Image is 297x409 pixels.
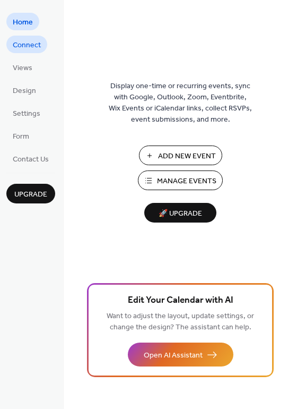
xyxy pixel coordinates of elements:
span: Display one-time or recurring events, sync with Google, Outlook, Zoom, Eventbrite, Wix Events or ... [109,81,252,125]
span: Add New Event [158,151,216,162]
a: Connect [6,36,47,53]
span: Settings [13,108,40,120]
span: Contact Us [13,154,49,165]
button: Manage Events [138,171,223,190]
span: Upgrade [14,189,47,200]
span: Want to adjust the layout, update settings, or change the design? The assistant can help. [107,309,254,335]
span: Connect [13,40,41,51]
span: Edit Your Calendar with AI [128,293,233,308]
button: Upgrade [6,184,55,203]
span: Design [13,86,36,97]
a: Form [6,127,36,144]
span: Open AI Assistant [144,350,203,361]
span: Manage Events [157,176,216,187]
button: Open AI Assistant [128,343,233,367]
span: 🚀 Upgrade [151,207,210,221]
button: Add New Event [139,146,222,165]
span: Home [13,17,33,28]
a: Home [6,13,39,30]
a: Settings [6,104,47,122]
span: Views [13,63,32,74]
span: Form [13,131,29,142]
a: Views [6,58,39,76]
button: 🚀 Upgrade [144,203,216,223]
a: Contact Us [6,150,55,167]
a: Design [6,81,42,99]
